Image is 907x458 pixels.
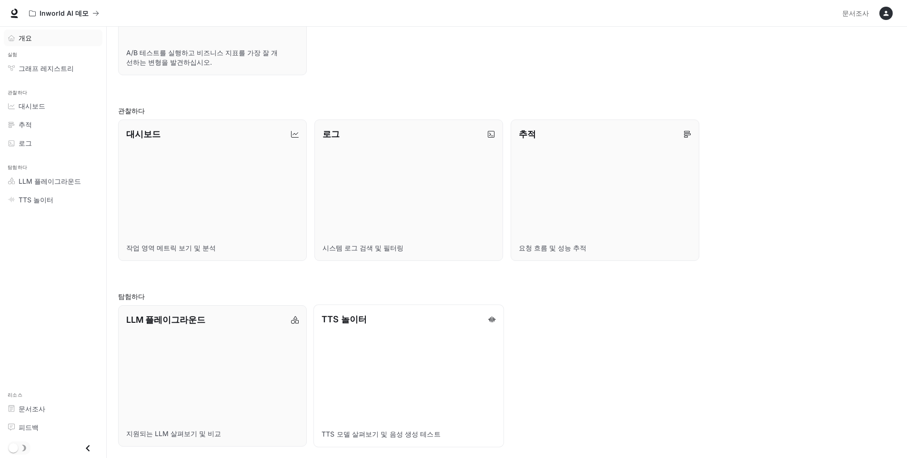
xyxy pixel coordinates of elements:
a: TTS 놀이터TTS 모델 살펴보기 및 음성 생성 테스트 [313,305,504,448]
span: 추적 [19,119,32,129]
a: 로그 [4,135,102,151]
p: 추적 [519,128,536,140]
p: LLM 플레이그라운드 [126,313,205,326]
p: TTS 놀이터 [322,313,367,326]
a: 추적 [4,116,102,133]
span: 문서조사 [842,8,869,20]
a: LLM 플레이그라운드지원되는 LLM 살펴보기 및 비교 [118,305,307,447]
a: 대시보드 [4,98,102,114]
h2: 관찰하다 [118,106,896,116]
span: TTS 놀이터 [19,195,53,205]
button: 모든 작업 공간 [25,4,103,23]
p: 대시보드 [126,128,161,140]
a: 그래프 레지스트리 [4,60,102,77]
button: 닫기 서랍 [77,438,99,458]
span: LLM 플레이그라운드 [19,176,81,186]
p: Inworld AI 데모 [40,10,89,18]
a: 개요 [4,30,102,46]
span: 개요 [19,33,32,43]
span: 대시보드 [19,101,45,111]
p: A/B 테스트를 실행하고 비즈니스 지표를 가장 잘 개선하는 변형을 발견하십시오. [126,48,299,67]
p: 시스템 로그 검색 및 필터링 [322,243,495,253]
p: 작업 영역 메트릭 보기 및 분석 [126,243,299,253]
span: 문서조사 [19,404,45,414]
span: 그래프 레지스트리 [19,63,74,73]
a: 대시보드작업 영역 메트릭 보기 및 분석 [118,119,307,261]
span: 로그 [19,138,32,148]
a: LLM 플레이그라운드 [4,173,102,189]
p: 로그 [322,128,340,140]
a: TTS 놀이터 [4,191,102,208]
a: 문서조사 [838,4,873,23]
p: 요청 흐름 및 성능 추적 [519,243,691,253]
span: 피드백 [19,422,39,432]
p: 지원되는 LLM 살펴보기 및 비교 [126,429,299,438]
a: 추적요청 흐름 및 성능 추적 [511,119,699,261]
a: 피드백 [4,419,102,436]
h2: 탐험하다 [118,291,896,301]
a: 로그시스템 로그 검색 및 필터링 [314,119,503,261]
p: TTS 모델 살펴보기 및 음성 생성 테스트 [322,429,496,439]
a: 문서조사 [4,400,102,417]
span: 다크 모드 토글 [9,442,18,453]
